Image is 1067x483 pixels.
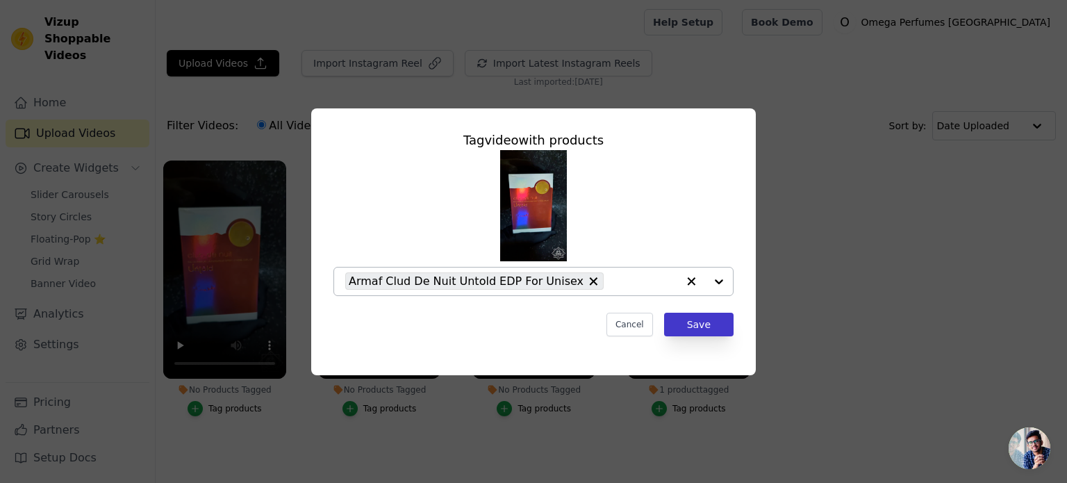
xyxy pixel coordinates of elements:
img: tn-6ddaad4a2499466eabe74fa890f9ba85.png [500,150,567,261]
button: Save [664,313,734,336]
span: Armaf Clud De Nuit Untold EDP For Unisex [349,272,584,290]
a: Open chat [1009,427,1050,469]
button: Cancel [606,313,653,336]
div: Tag video with products [333,131,734,150]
